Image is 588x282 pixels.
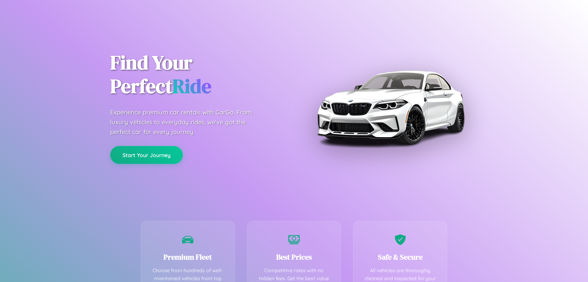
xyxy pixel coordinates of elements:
[150,252,225,262] h3: Premium Fleet
[257,252,332,262] h3: Best Prices
[314,31,467,184] img: Premium BMW car rental vehicle
[110,146,183,164] button: Start Your Journey
[110,51,285,98] h1: Find Your Perfect
[110,107,263,137] p: Experience premium car rentals with CarGo. From luxury vehicles to everyday rides, we've got the ...
[172,73,211,99] span: Ride
[363,252,438,262] h3: Safe & Secure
